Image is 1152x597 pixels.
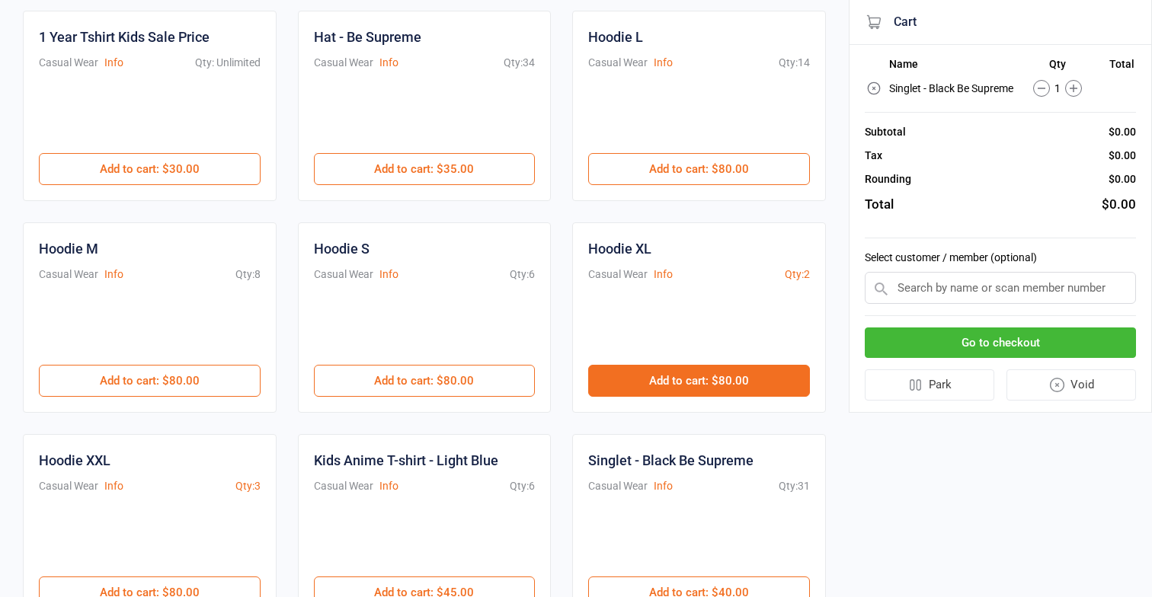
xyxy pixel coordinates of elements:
[235,478,261,494] div: Qty: 3
[588,267,648,283] div: Casual Wear
[588,153,810,185] button: Add to cart: $80.00
[314,478,373,494] div: Casual Wear
[510,478,535,494] div: Qty: 6
[654,478,673,494] button: Info
[1109,171,1136,187] div: $0.00
[865,250,1136,266] label: Select customer / member (optional)
[235,267,261,283] div: Qty: 8
[39,478,98,494] div: Casual Wear
[654,267,673,283] button: Info
[588,365,810,397] button: Add to cart: $80.00
[104,55,123,71] button: Info
[379,267,398,283] button: Info
[314,55,373,71] div: Casual Wear
[865,272,1136,304] input: Search by name or scan member number
[39,267,98,283] div: Casual Wear
[889,58,1016,76] th: Name
[1018,58,1099,76] th: Qty
[588,238,651,259] div: Hoodie XL
[39,55,98,71] div: Casual Wear
[195,55,261,71] div: Qty: Unlimited
[39,27,210,47] div: 1 Year Tshirt Kids Sale Price
[588,450,754,471] div: Singlet - Black Be Supreme
[779,55,810,71] div: Qty: 14
[314,450,498,471] div: Kids Anime T-shirt - Light Blue
[314,153,536,185] button: Add to cart: $35.00
[39,450,110,471] div: Hoodie XXL
[1018,80,1099,97] div: 1
[865,195,894,215] div: Total
[865,369,994,401] button: Park
[104,267,123,283] button: Info
[588,27,643,47] div: Hoodie L
[104,478,123,494] button: Info
[1109,124,1136,140] div: $0.00
[865,124,906,140] div: Subtotal
[510,267,535,283] div: Qty: 6
[865,148,882,164] div: Tax
[1006,369,1137,401] button: Void
[39,238,98,259] div: Hoodie M
[314,365,536,397] button: Add to cart: $80.00
[314,27,421,47] div: Hat - Be Supreme
[1102,195,1136,215] div: $0.00
[865,171,911,187] div: Rounding
[654,55,673,71] button: Info
[588,55,648,71] div: Casual Wear
[588,478,648,494] div: Casual Wear
[779,478,810,494] div: Qty: 31
[39,153,261,185] button: Add to cart: $30.00
[1099,58,1134,76] th: Total
[865,327,1136,359] button: Go to checkout
[379,478,398,494] button: Info
[314,238,370,259] div: Hoodie S
[39,365,261,397] button: Add to cart: $80.00
[504,55,535,71] div: Qty: 34
[785,267,810,283] div: Qty: 2
[314,267,373,283] div: Casual Wear
[379,55,398,71] button: Info
[889,78,1016,99] td: Singlet - Black Be Supreme
[1109,148,1136,164] div: $0.00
